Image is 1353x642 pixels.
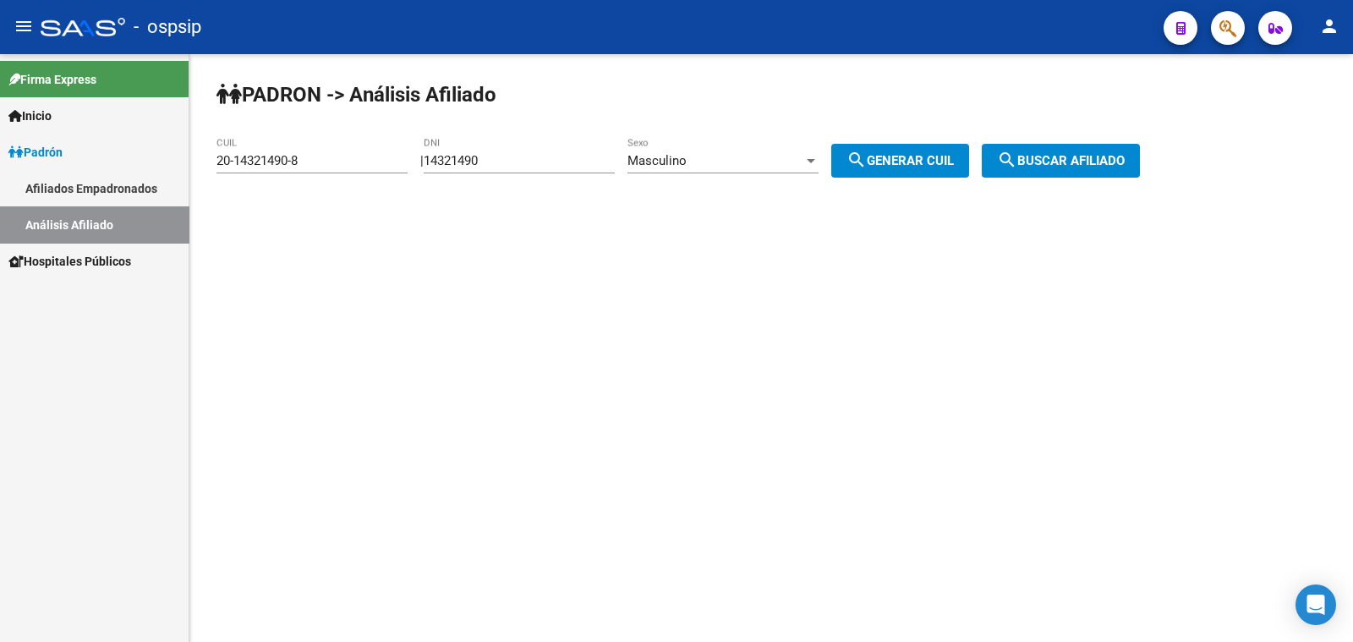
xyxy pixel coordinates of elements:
span: Padrón [8,143,63,162]
mat-icon: search [846,150,867,170]
strong: PADRON -> Análisis Afiliado [216,83,496,107]
span: Generar CUIL [846,153,954,168]
span: Masculino [627,153,687,168]
mat-icon: person [1319,16,1339,36]
span: Inicio [8,107,52,125]
button: Generar CUIL [831,144,969,178]
span: Firma Express [8,70,96,89]
mat-icon: search [997,150,1017,170]
button: Buscar afiliado [982,144,1140,178]
span: Hospitales Públicos [8,252,131,271]
span: Buscar afiliado [997,153,1125,168]
mat-icon: menu [14,16,34,36]
div: Open Intercom Messenger [1295,584,1336,625]
span: - ospsip [134,8,201,46]
div: | [420,153,982,168]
